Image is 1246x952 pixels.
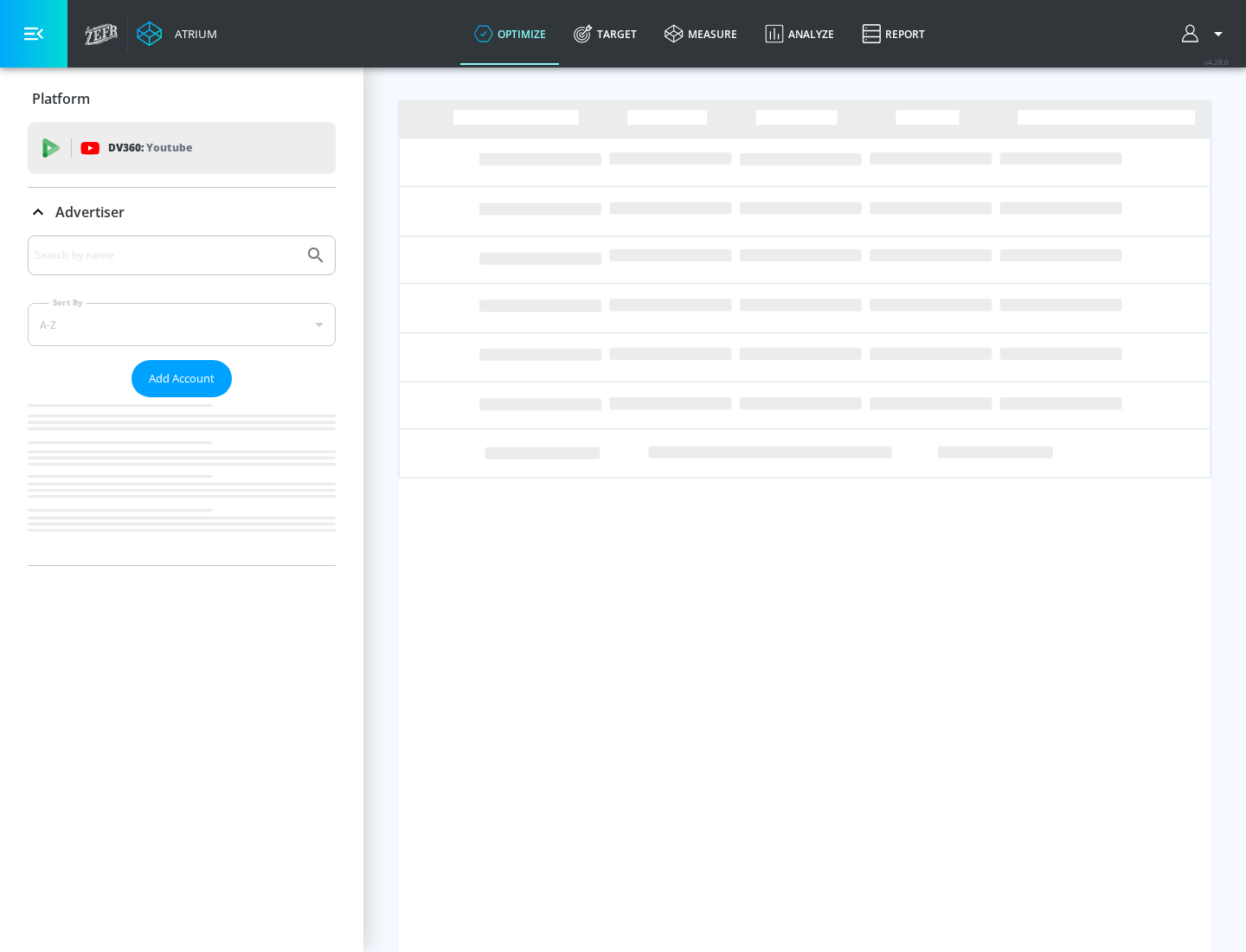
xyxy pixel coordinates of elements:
div: Advertiser [28,235,336,565]
span: v 4.28.0 [1204,57,1229,67]
a: measure [651,3,751,65]
p: Advertiser [55,203,125,222]
a: Atrium [137,21,217,47]
div: Atrium [168,26,217,42]
a: Analyze [751,3,848,65]
p: Platform [32,89,90,108]
label: Sort By [49,297,87,308]
span: Add Account [149,369,215,389]
nav: list of Advertiser [28,397,336,565]
div: Advertiser [28,188,336,236]
p: Youtube [146,138,192,157]
div: DV360: Youtube [28,122,336,174]
a: Report [848,3,939,65]
div: A-Z [28,303,336,346]
a: Target [560,3,651,65]
p: DV360: [108,138,192,158]
button: Add Account [132,360,232,397]
div: Platform [28,74,336,123]
a: optimize [460,3,560,65]
input: Search by name [35,244,297,267]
